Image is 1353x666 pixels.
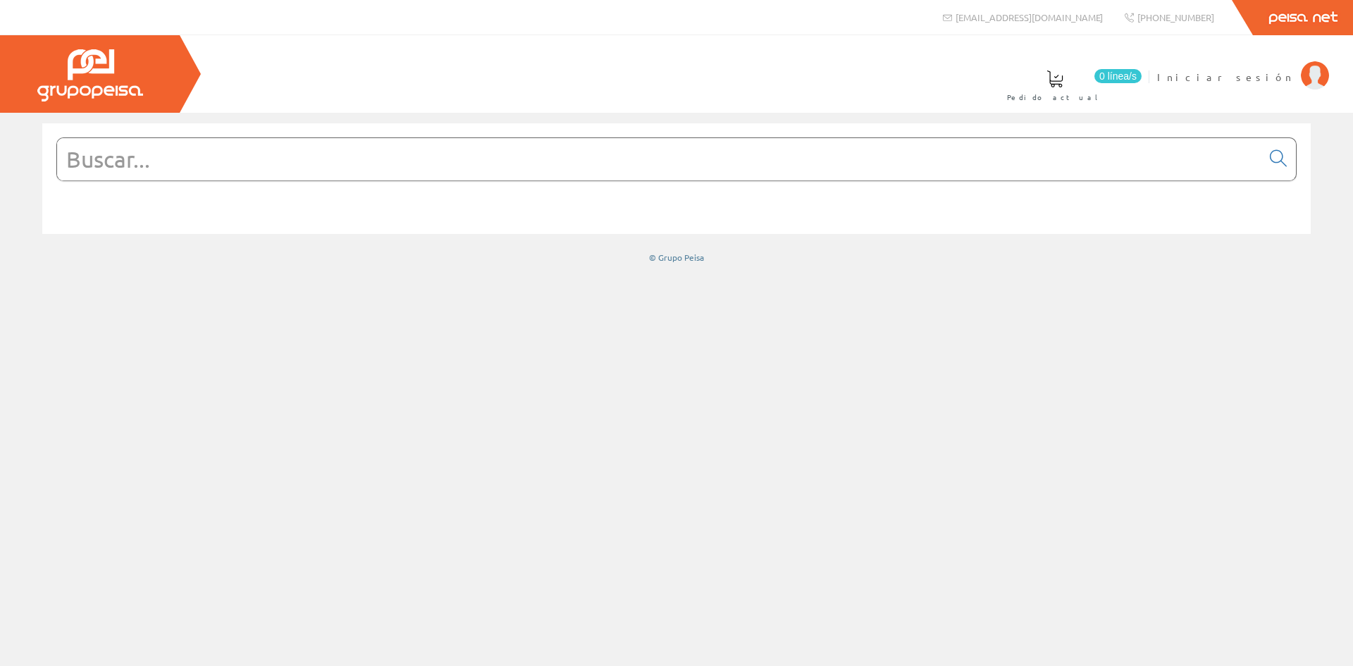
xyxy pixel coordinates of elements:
div: © Grupo Peisa [42,252,1311,264]
span: [EMAIL_ADDRESS][DOMAIN_NAME] [956,11,1103,23]
img: Grupo Peisa [37,49,143,101]
span: [PHONE_NUMBER] [1137,11,1214,23]
span: Pedido actual [1007,90,1103,104]
span: Iniciar sesión [1157,70,1294,84]
span: 0 línea/s [1094,69,1142,83]
input: Buscar... [57,138,1261,180]
a: Iniciar sesión [1157,58,1329,72]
